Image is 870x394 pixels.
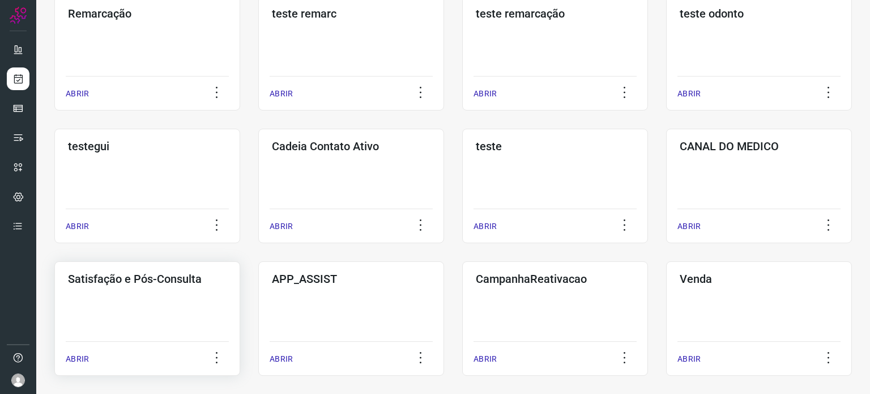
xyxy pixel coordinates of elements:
h3: Venda [680,272,838,286]
p: ABRIR [66,88,89,100]
p: ABRIR [270,221,293,232]
h3: teste odonto [680,7,838,20]
p: ABRIR [677,353,701,365]
img: Logo [10,7,27,24]
h3: CANAL DO MEDICO [680,139,838,153]
p: ABRIR [474,221,497,232]
h3: Remarcação [68,7,227,20]
h3: teste remarcação [476,7,634,20]
h3: teste [476,139,634,153]
h3: Satisfação e Pós-Consulta [68,272,227,286]
p: ABRIR [270,353,293,365]
h3: teste remarc [272,7,430,20]
img: avatar-user-boy.jpg [11,374,25,387]
h3: testegui [68,139,227,153]
p: ABRIR [677,88,701,100]
p: ABRIR [66,353,89,365]
h3: APP_ASSIST [272,272,430,286]
h3: Cadeia Contato Ativo [272,139,430,153]
p: ABRIR [677,221,701,232]
h3: CampanhaReativacao [476,272,634,286]
p: ABRIR [66,221,89,232]
p: ABRIR [474,88,497,100]
p: ABRIR [270,88,293,100]
p: ABRIR [474,353,497,365]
